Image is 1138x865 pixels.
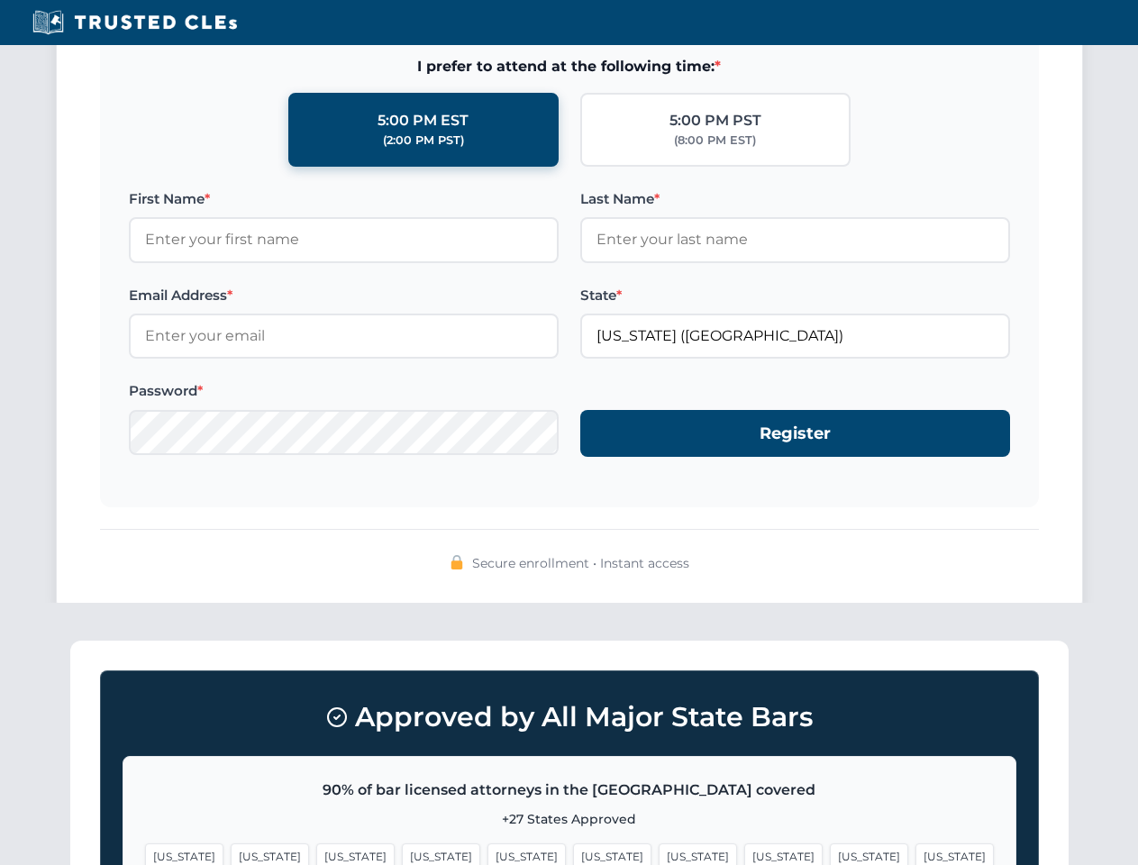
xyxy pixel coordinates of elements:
[129,380,559,402] label: Password
[580,188,1010,210] label: Last Name
[580,285,1010,306] label: State
[580,410,1010,458] button: Register
[145,778,994,802] p: 90% of bar licensed attorneys in the [GEOGRAPHIC_DATA] covered
[123,693,1016,742] h3: Approved by All Major State Bars
[450,555,464,569] img: 🔒
[145,809,994,829] p: +27 States Approved
[669,109,761,132] div: 5:00 PM PST
[27,9,242,36] img: Trusted CLEs
[378,109,469,132] div: 5:00 PM EST
[383,132,464,150] div: (2:00 PM PST)
[580,217,1010,262] input: Enter your last name
[129,285,559,306] label: Email Address
[129,188,559,210] label: First Name
[674,132,756,150] div: (8:00 PM EST)
[129,55,1010,78] span: I prefer to attend at the following time:
[129,314,559,359] input: Enter your email
[580,314,1010,359] input: California (CA)
[129,217,559,262] input: Enter your first name
[472,553,689,573] span: Secure enrollment • Instant access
